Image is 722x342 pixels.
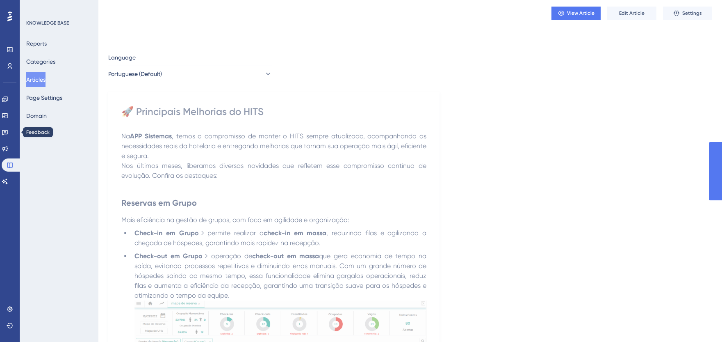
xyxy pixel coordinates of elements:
span: Mais eficiência na gestão de grupos, com foco em agilidade e organização: [121,216,349,224]
button: Page Settings [26,90,62,105]
span: Nos últimos meses, liberamos diversas novidades que refletem esse compromisso contínuo de evoluçã... [121,162,428,179]
span: Language [108,53,136,62]
div: 🚀 Principais Melhorias do HITS [121,105,426,118]
button: Settings [663,7,712,20]
button: Domain [26,108,47,123]
button: Edit Article [607,7,656,20]
button: Categories [26,54,55,69]
span: → permite realizar o [199,229,264,237]
strong: Check-out em Grupo [134,252,203,260]
button: Reports [26,36,47,51]
span: → operação de [203,252,252,260]
button: View Article [551,7,601,20]
strong: check-out em massa [252,252,319,260]
strong: Reservas em Grupo [121,198,197,208]
button: Portuguese (Default) [108,66,272,82]
span: Na [121,132,130,140]
span: Edit Article [619,10,645,16]
iframe: UserGuiding AI Assistant Launcher [688,310,712,334]
span: View Article [567,10,594,16]
div: KNOWLEDGE BASE [26,20,69,26]
span: que gera economia de tempo na saída, evitando processos repetitivos e diminuindo erros manuais. C... [134,252,428,299]
span: , temos o compromisso de manter o HITS sempre atualizado, acompanhando as necessidades reais da h... [121,132,428,160]
span: Portuguese (Default) [108,69,162,79]
strong: Check-in em Grupo [134,229,199,237]
strong: APP Sistemas [130,132,172,140]
button: Access [26,126,45,141]
strong: check-in em massa [264,229,327,237]
span: Settings [682,10,702,16]
button: Articles [26,72,46,87]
